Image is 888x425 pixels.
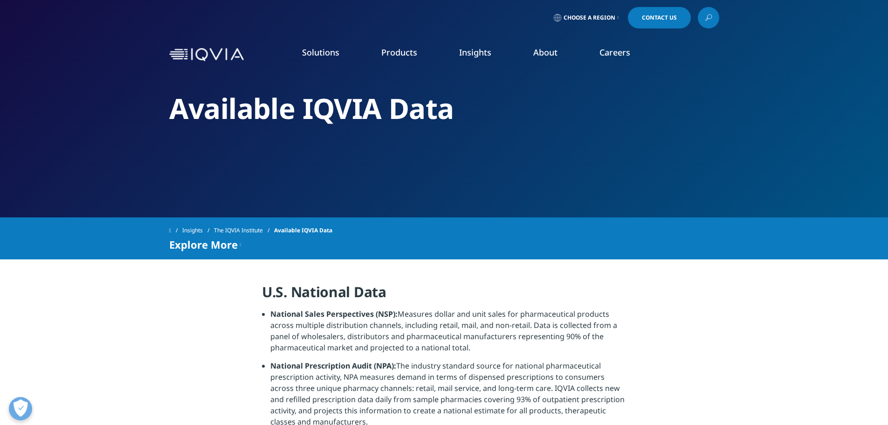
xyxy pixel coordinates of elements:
a: Insights [459,47,491,58]
h4: U.S. National Data [262,283,626,308]
a: The IQVIA Institute [214,222,274,239]
h2: Available IQVIA Data [169,91,719,126]
span: Contact Us [642,15,677,21]
a: Contact Us [628,7,691,28]
span: Available IQVIA Data [274,222,332,239]
li: Measures dollar and unit sales for pharmaceutical products across multiple distribution channels,... [270,308,626,360]
button: Open Preferences [9,397,32,420]
a: About [533,47,558,58]
strong: National Prescription Audit (NPA): [270,361,396,371]
a: Insights [182,222,214,239]
span: Choose a Region [564,14,615,21]
nav: Primary [248,33,719,77]
a: Careers [599,47,630,58]
a: Products [381,47,417,58]
a: Solutions [302,47,339,58]
span: Explore More [169,239,238,250]
strong: National Sales Perspectives (NSP): [270,309,398,319]
img: IQVIA Healthcare Information Technology and Pharma Clinical Research Company [169,48,244,62]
